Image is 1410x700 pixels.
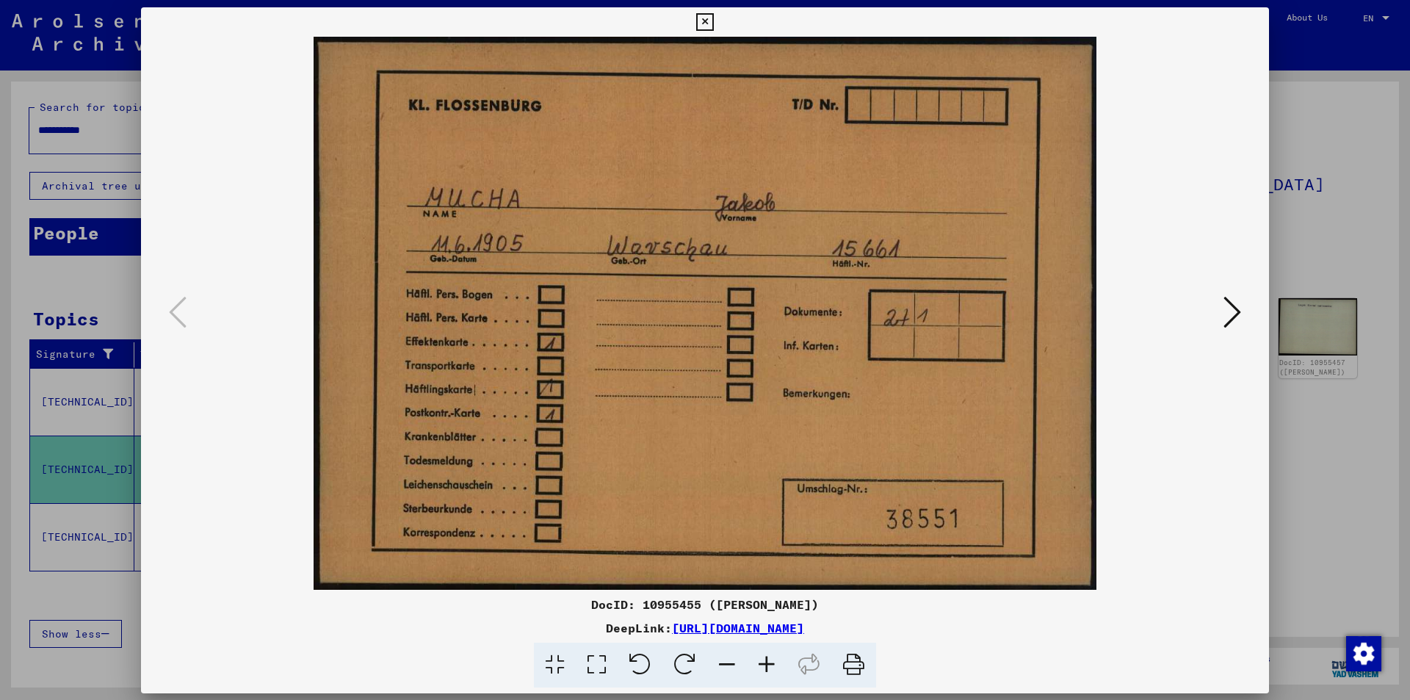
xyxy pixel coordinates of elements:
[1346,636,1381,671] img: Change consent
[672,621,804,635] a: [URL][DOMAIN_NAME]
[191,37,1219,590] img: 001.jpg
[141,596,1269,613] div: DocID: 10955455 ([PERSON_NAME])
[141,619,1269,637] div: DeepLink:
[1345,635,1381,671] div: Change consent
